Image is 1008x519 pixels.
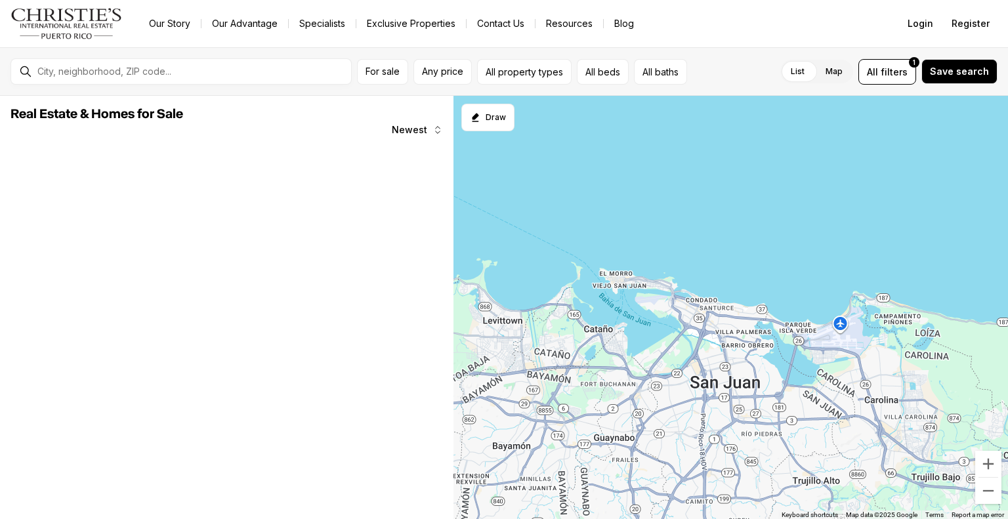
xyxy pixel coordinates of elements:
button: Contact Us [467,14,535,33]
button: For sale [357,59,408,85]
span: Register [952,18,990,29]
span: Login [908,18,933,29]
button: Any price [413,59,472,85]
span: Newest [392,125,427,135]
label: List [780,60,815,83]
button: Start drawing [461,104,514,131]
a: Blog [604,14,644,33]
button: Save search [921,59,997,84]
span: For sale [366,66,400,77]
span: 1 [913,57,915,68]
span: filters [881,65,908,79]
a: Our Story [138,14,201,33]
a: Exclusive Properties [356,14,466,33]
span: All [867,65,878,79]
button: Login [900,10,941,37]
button: Allfilters1 [858,59,916,85]
a: Specialists [289,14,356,33]
span: Real Estate & Homes for Sale [10,108,183,121]
a: Our Advantage [201,14,288,33]
button: Newest [384,117,451,143]
span: Save search [930,66,989,77]
button: All beds [577,59,629,85]
a: Resources [535,14,603,33]
button: Register [944,10,997,37]
button: All property types [477,59,572,85]
button: All baths [634,59,687,85]
span: Any price [422,66,463,77]
img: logo [10,8,123,39]
label: Map [815,60,853,83]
